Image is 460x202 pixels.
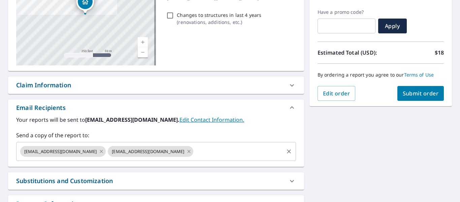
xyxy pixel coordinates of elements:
[378,19,407,33] button: Apply
[284,147,294,156] button: Clear
[179,116,244,123] a: EditContactInfo
[323,90,350,97] span: Edit order
[108,146,193,157] div: [EMAIL_ADDRESS][DOMAIN_NAME]
[435,49,444,57] p: $18
[8,99,304,116] div: Email Recipients
[16,131,296,139] label: Send a copy of the report to:
[403,90,439,97] span: Submit order
[318,9,375,15] label: Have a promo code?
[16,81,71,90] div: Claim Information
[20,148,101,155] span: [EMAIL_ADDRESS][DOMAIN_NAME]
[397,86,444,101] button: Submit order
[16,116,296,124] label: Your reports will be sent to
[8,77,304,94] div: Claim Information
[404,71,434,78] a: Terms of Use
[16,103,66,112] div: Email Recipients
[318,72,444,78] p: By ordering a report you agree to our
[20,146,106,157] div: [EMAIL_ADDRESS][DOMAIN_NAME]
[177,11,261,19] p: Changes to structures in last 4 years
[318,86,356,101] button: Edit order
[138,47,148,57] a: Current Level 17, Zoom Out
[318,49,381,57] p: Estimated Total (USD):
[384,22,401,30] span: Apply
[8,172,304,190] div: Substitutions and Customization
[108,148,188,155] span: [EMAIL_ADDRESS][DOMAIN_NAME]
[16,176,113,185] div: Substitutions and Customization
[85,116,179,123] b: [EMAIL_ADDRESS][DOMAIN_NAME].
[138,37,148,47] a: Current Level 17, Zoom In
[177,19,261,26] p: ( renovations, additions, etc. )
